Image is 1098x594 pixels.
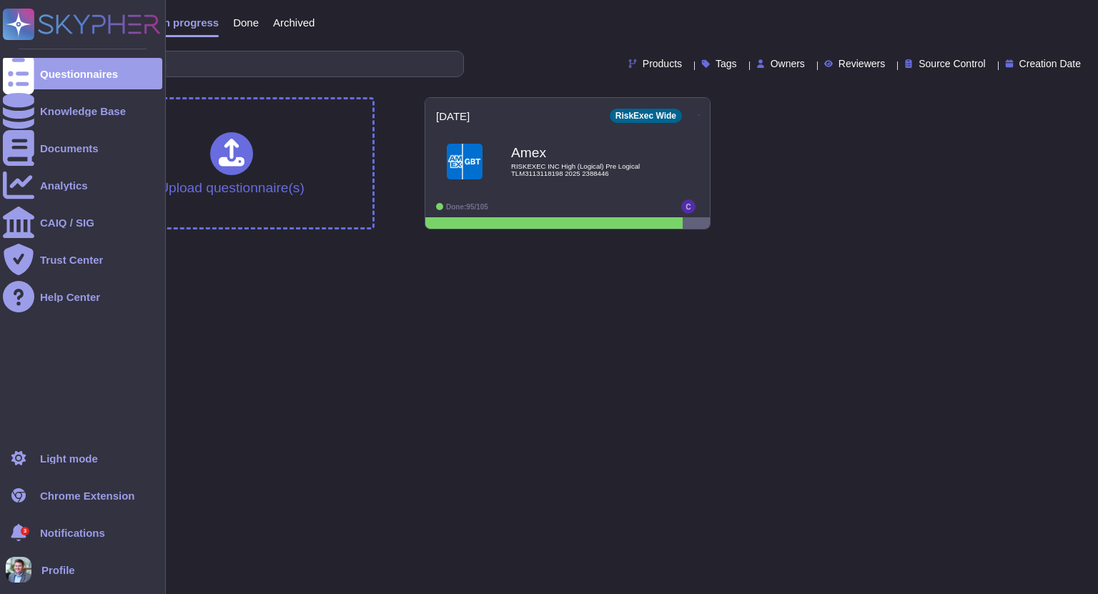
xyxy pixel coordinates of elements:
span: Source Control [919,59,985,69]
span: RISKEXEC INC High (Logical) Pre Logical TLM3113118198 2025 2388446 [511,163,654,177]
div: Help Center [40,292,100,302]
a: Documents [3,132,162,164]
div: CAIQ / SIG [40,217,94,228]
div: Documents [40,143,99,154]
img: Logo [447,144,483,179]
a: Trust Center [3,244,162,275]
span: In progress [160,17,219,28]
div: Analytics [40,180,88,191]
a: Chrome Extension [3,480,162,511]
b: Amex [511,146,654,159]
a: Questionnaires [3,58,162,89]
span: Done [233,17,259,28]
div: Knowledge Base [40,106,126,117]
span: Reviewers [839,59,885,69]
input: Search by keywords [56,51,463,76]
div: Upload questionnaire(s) [159,132,305,194]
span: Profile [41,565,75,575]
span: Archived [273,17,315,28]
span: Creation Date [1019,59,1081,69]
div: Trust Center [40,254,103,265]
div: Light mode [40,453,98,464]
span: Tags [716,59,737,69]
button: user [3,554,41,585]
a: Knowledge Base [3,95,162,127]
img: user [681,199,696,214]
span: Done: 95/105 [446,203,488,211]
img: user [6,557,31,583]
span: Products [643,59,682,69]
span: [DATE] [436,111,470,122]
div: RiskExec Wide [610,109,682,123]
a: CAIQ / SIG [3,207,162,238]
a: Analytics [3,169,162,201]
div: Questionnaires [40,69,118,79]
a: Help Center [3,281,162,312]
span: Notifications [40,528,105,538]
span: Owners [771,59,805,69]
div: Chrome Extension [40,490,135,501]
div: 3 [21,527,29,535]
